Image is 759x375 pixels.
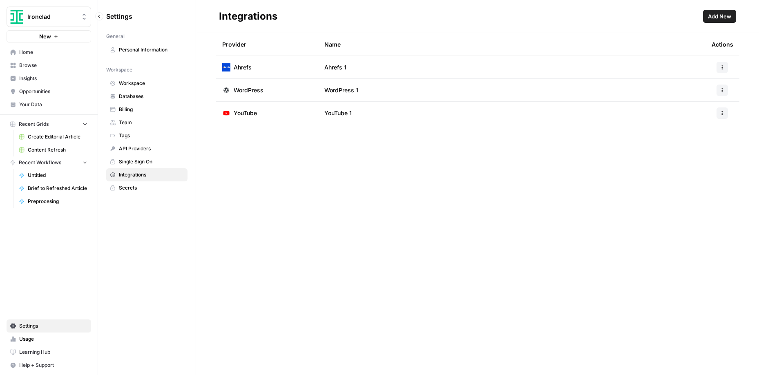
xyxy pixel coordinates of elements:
[19,121,49,128] span: Recent Grids
[28,172,87,179] span: Untitled
[7,156,91,169] button: Recent Workflows
[222,63,230,71] img: Ahrefs
[7,30,91,42] button: New
[324,63,346,71] span: Ahrefs 1
[7,359,91,372] button: Help + Support
[106,103,188,116] a: Billing
[119,80,184,87] span: Workspace
[222,33,246,56] div: Provider
[19,62,87,69] span: Browse
[106,90,188,103] a: Databases
[106,129,188,142] a: Tags
[7,59,91,72] a: Browse
[28,133,87,141] span: Create Editorial Article
[19,322,87,330] span: Settings
[7,346,91,359] a: Learning Hub
[119,46,184,54] span: Personal Information
[106,43,188,56] a: Personal Information
[7,72,91,85] a: Insights
[28,198,87,205] span: Preprocesing
[106,66,132,74] span: Workspace
[28,146,87,154] span: Content Refresh
[7,46,91,59] a: Home
[324,33,699,56] div: Name
[15,143,91,156] a: Content Refresh
[7,7,91,27] button: Workspace: Ironclad
[7,118,91,130] button: Recent Grids
[15,130,91,143] a: Create Editorial Article
[19,101,87,108] span: Your Data
[119,132,184,139] span: Tags
[106,33,125,40] span: General
[119,171,184,179] span: Integrations
[234,109,257,117] span: YouTube
[15,182,91,195] a: Brief to Refreshed Article
[219,10,277,23] div: Integrations
[324,109,352,117] span: YouTube 1
[119,158,184,165] span: Single Sign On
[19,75,87,82] span: Insights
[19,49,87,56] span: Home
[19,88,87,95] span: Opportunities
[106,155,188,168] a: Single Sign On
[708,12,731,20] span: Add New
[222,109,230,117] img: YouTube
[19,348,87,356] span: Learning Hub
[119,145,184,152] span: API Providers
[106,116,188,129] a: Team
[15,169,91,182] a: Untitled
[106,77,188,90] a: Workspace
[106,168,188,181] a: Integrations
[19,159,61,166] span: Recent Workflows
[19,335,87,343] span: Usage
[15,195,91,208] a: Preprocesing
[106,181,188,194] a: Secrets
[119,106,184,113] span: Billing
[7,333,91,346] a: Usage
[39,32,51,40] span: New
[106,142,188,155] a: API Providers
[7,85,91,98] a: Opportunities
[234,86,263,94] span: WordPress
[106,11,132,21] span: Settings
[324,86,358,94] span: WordPress 1
[222,86,230,94] img: WordPress
[19,362,87,369] span: Help + Support
[119,93,184,100] span: Databases
[7,98,91,111] a: Your Data
[7,319,91,333] a: Settings
[27,13,77,21] span: Ironclad
[703,10,736,23] button: Add New
[234,63,252,71] span: Ahrefs
[712,33,733,56] div: Actions
[119,119,184,126] span: Team
[9,9,24,24] img: Ironclad Logo
[119,184,184,192] span: Secrets
[28,185,87,192] span: Brief to Refreshed Article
